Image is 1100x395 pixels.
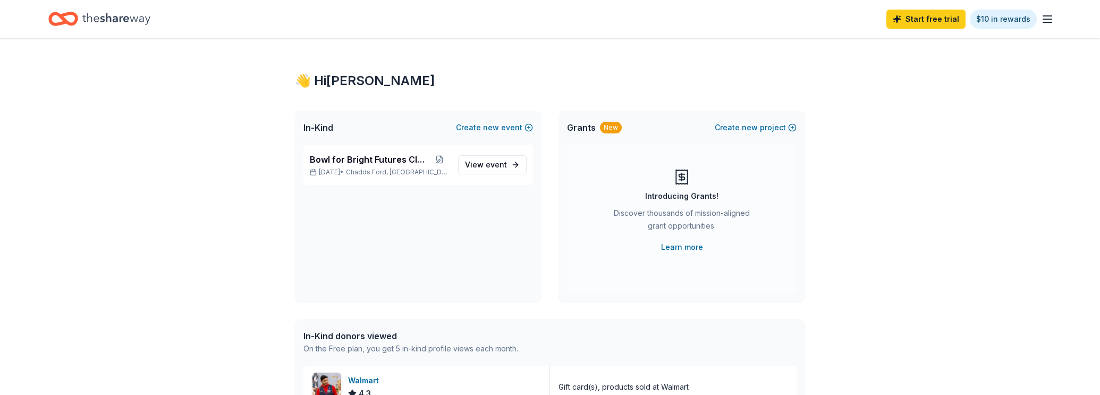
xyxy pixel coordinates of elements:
div: Gift card(s), products sold at Walmart [559,381,689,393]
a: Learn more [661,241,703,254]
span: new [742,121,758,134]
a: Start free trial [886,10,966,29]
div: Walmart [348,374,383,387]
div: Introducing Grants! [645,190,718,203]
span: View [465,158,507,171]
span: Grants [567,121,596,134]
span: In-Kind [303,121,333,134]
span: event [486,160,507,169]
a: $10 in rewards [970,10,1037,29]
a: View event [458,155,527,174]
p: [DATE] • [310,168,450,177]
div: 👋 Hi [PERSON_NAME] [295,72,805,89]
a: Home [48,6,150,31]
button: Createnewproject [715,121,797,134]
span: Chadds Ford, [GEOGRAPHIC_DATA] [346,168,450,177]
div: Discover thousands of mission-aligned grant opportunities. [610,207,754,237]
div: On the Free plan, you get 5 in-kind profile views each month. [303,342,518,355]
button: Createnewevent [456,121,533,134]
div: In-Kind donors viewed [303,330,518,342]
span: Bowl for Bright Futures Classic [310,153,430,166]
span: new [483,121,499,134]
div: New [600,122,622,133]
